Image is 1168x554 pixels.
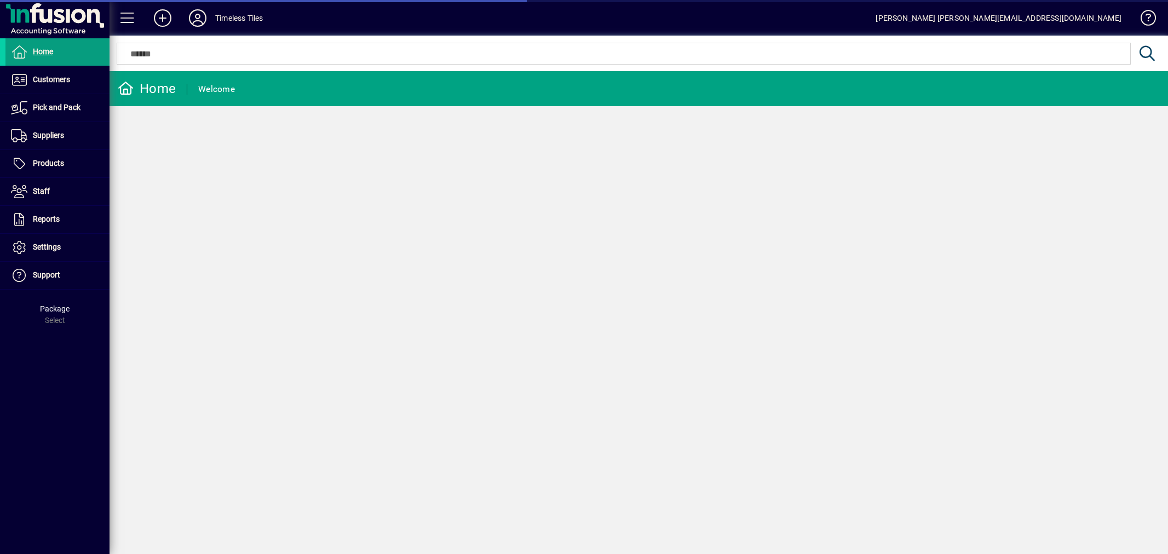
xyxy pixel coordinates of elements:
[33,47,53,56] span: Home
[33,243,61,251] span: Settings
[33,187,50,195] span: Staff
[5,94,110,122] a: Pick and Pack
[5,178,110,205] a: Staff
[215,9,263,27] div: Timeless Tiles
[118,80,176,97] div: Home
[33,159,64,168] span: Products
[5,150,110,177] a: Products
[33,103,80,112] span: Pick and Pack
[5,122,110,149] a: Suppliers
[5,234,110,261] a: Settings
[5,66,110,94] a: Customers
[40,304,70,313] span: Package
[5,206,110,233] a: Reports
[5,262,110,289] a: Support
[33,215,60,223] span: Reports
[33,75,70,84] span: Customers
[876,9,1121,27] div: [PERSON_NAME] [PERSON_NAME][EMAIL_ADDRESS][DOMAIN_NAME]
[145,8,180,28] button: Add
[33,131,64,140] span: Suppliers
[198,80,235,98] div: Welcome
[33,270,60,279] span: Support
[1132,2,1154,38] a: Knowledge Base
[180,8,215,28] button: Profile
